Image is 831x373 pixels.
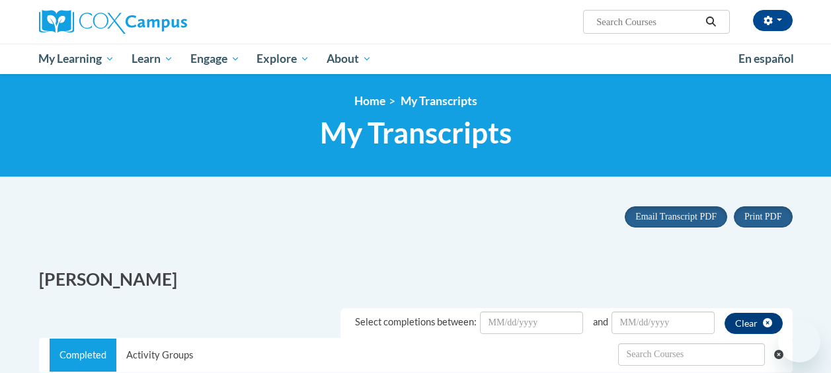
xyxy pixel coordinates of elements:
[50,339,116,372] a: Completed
[753,10,793,31] button: Account Settings
[744,212,781,222] span: Print PDF
[38,51,114,67] span: My Learning
[355,316,477,327] span: Select completions between:
[625,206,727,228] button: Email Transcript PDF
[778,320,820,362] iframe: Button to launch messaging window
[132,51,173,67] span: Learn
[182,44,249,74] a: Engage
[327,51,372,67] span: About
[595,14,701,30] input: Search Courses
[318,44,380,74] a: About
[123,44,182,74] a: Learn
[257,51,309,67] span: Explore
[39,10,187,34] img: Cox Campus
[39,10,277,34] a: Cox Campus
[401,94,477,108] span: My Transcripts
[618,343,765,366] input: Search Withdrawn Transcripts
[725,313,783,334] button: clear
[354,94,385,108] a: Home
[248,44,318,74] a: Explore
[774,339,792,370] button: Clear searching
[39,267,406,292] h2: [PERSON_NAME]
[701,14,721,30] button: Search
[730,45,803,73] a: En español
[480,311,583,334] input: Date Input
[738,52,794,65] span: En español
[593,316,608,327] span: and
[320,115,512,150] span: My Transcripts
[635,212,717,222] span: Email Transcript PDF
[190,51,240,67] span: Engage
[30,44,124,74] a: My Learning
[734,206,792,228] button: Print PDF
[116,339,203,372] a: Activity Groups
[29,44,803,74] div: Main menu
[612,311,715,334] input: Date Input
